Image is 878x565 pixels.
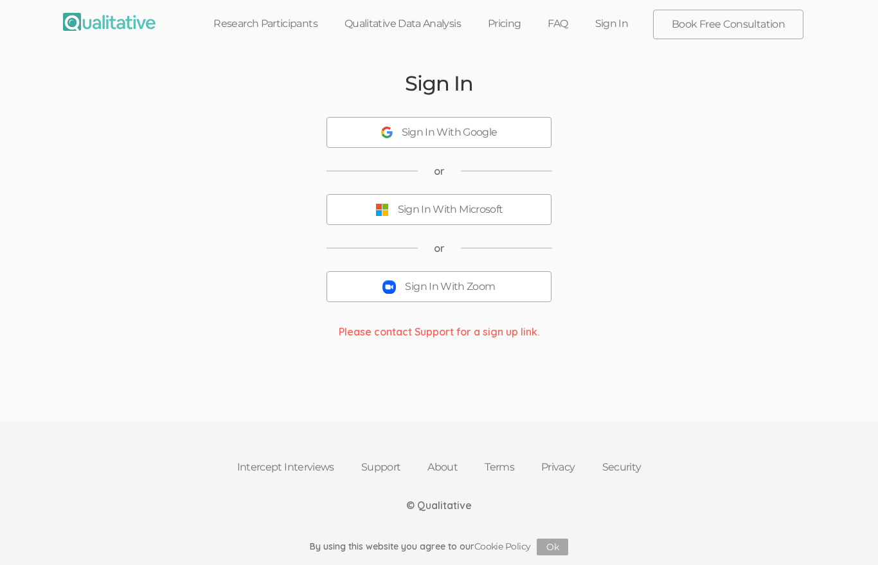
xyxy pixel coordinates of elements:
a: Pricing [474,10,535,38]
span: or [434,241,445,256]
a: Research Participants [200,10,331,38]
a: Sign In [582,10,642,38]
a: Cookie Policy [474,541,531,552]
button: Ok [537,539,568,555]
a: Qualitative Data Analysis [331,10,474,38]
a: FAQ [534,10,581,38]
button: Sign In With Microsoft [327,194,551,225]
div: © Qualitative [406,498,472,513]
div: Sign In With Google [402,125,497,140]
h2: Sign In [405,72,472,94]
a: Security [589,453,655,481]
img: Sign In With Google [381,127,393,138]
a: Terms [471,453,528,481]
iframe: Chat Widget [814,503,878,565]
a: Privacy [528,453,589,481]
div: Sign In With Zoom [405,280,495,294]
img: Sign In With Zoom [382,280,396,294]
a: Intercept Interviews [224,453,348,481]
a: Support [348,453,415,481]
button: Sign In With Zoom [327,271,551,302]
div: Sign In With Microsoft [398,202,503,217]
div: By using this website you agree to our [310,539,569,555]
span: or [434,164,445,179]
div: Please contact Support for a sign up link. [329,325,549,339]
a: Book Free Consultation [654,10,803,39]
img: Qualitative [63,13,156,31]
img: Sign In With Microsoft [375,203,389,217]
button: Sign In With Google [327,117,551,148]
a: About [414,453,471,481]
